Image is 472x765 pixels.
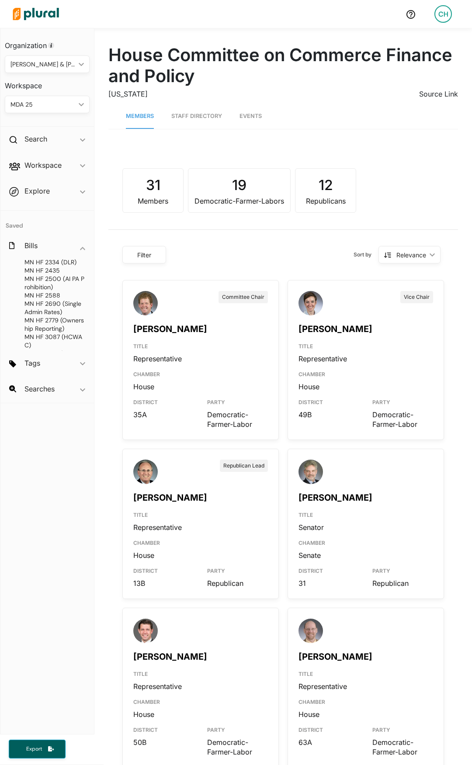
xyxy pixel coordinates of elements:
h2: Tags [24,358,40,368]
span: HF 2435 [36,267,60,274]
div: Representative [133,354,268,363]
div: House [298,710,433,719]
span: MN [24,258,34,266]
div: Democratic-Farmer-Labor [372,737,433,757]
div: Republican [372,578,433,588]
div: CHAMBER [298,363,433,382]
span: HF 2690 (Single Admin Rates) [24,300,81,316]
div: MDA 25 [10,100,75,109]
div: Relevance [396,250,426,260]
a: [PERSON_NAME] [298,492,372,503]
a: MNHF 2500 (AI PA Prohibition) [14,275,85,291]
div: 63A [298,737,359,747]
div: 31 [129,175,177,196]
div: House [133,382,268,391]
div: Vice Chair [400,291,433,303]
span: HF 3237 (Fluoride Prohibition) [24,350,85,366]
div: Committee Chair [219,291,268,303]
div: 50B [133,737,194,747]
div: DISTRICT [298,719,359,737]
a: CH [427,2,459,26]
span: HF 2779 (Ownership Reporting) [24,316,84,332]
div: TITLE [133,336,268,354]
span: HF 2588 [36,291,60,299]
div: [PERSON_NAME] & [PERSON_NAME] [10,60,75,69]
div: Democratic-Farmer-Labor [372,410,433,429]
img: Headshot of Cal Bahr [298,460,323,491]
a: [PERSON_NAME] [298,324,372,334]
div: Representative [298,354,433,363]
div: Filter [128,250,160,260]
span: MN [24,316,34,324]
div: Senator [298,523,433,532]
div: TITLE [133,504,268,523]
div: TITLE [298,336,433,354]
div: CHAMBER [133,363,268,382]
a: MNHF 2690 (Single Admin Rates) [14,300,85,316]
div: PARTY [372,560,433,578]
a: MNHF 3087 (HCWAC) [14,333,85,350]
iframe: Intercom live chat [442,735,463,756]
span: MN [24,300,34,308]
a: [PERSON_NAME] [133,324,207,334]
span: Members [126,113,154,119]
div: Republican [207,578,268,588]
a: Staff Directory [171,104,222,129]
div: PARTY [372,391,433,410]
div: CHAMBER [133,532,268,550]
div: 31 [298,578,359,588]
div: CHAMBER [298,532,433,550]
h1: House Committee on Commerce Finance and Policy [108,45,458,87]
div: 49B [298,410,359,419]
div: Tooltip anchor [47,42,55,49]
a: Events [239,104,262,129]
div: PARTY [372,719,433,737]
div: 35A [133,410,194,419]
h2: Workspace [24,160,62,170]
span: MN [24,350,34,357]
h2: Searches [24,384,55,394]
div: DISTRICT [133,560,194,578]
div: CH [434,5,452,23]
div: TITLE [133,663,268,682]
span: HF 2500 (AI PA Prohibition) [24,275,84,291]
img: Headshot of Tim O'Driscoll [133,460,158,491]
a: Members [126,104,154,129]
div: House [133,550,268,560]
div: TITLE [298,504,433,523]
div: CHAMBER [133,691,268,710]
div: Representative [133,523,268,532]
div: 12 [302,175,350,196]
div: PARTY [207,719,268,737]
h2: Bills [24,241,38,250]
a: MNHF 2435 [14,267,85,275]
img: Headshot of Zack Stephenson [133,291,158,322]
span: Events [239,113,262,119]
div: Representative [133,682,268,691]
h4: Saved [0,211,94,232]
h2: Search [24,134,47,144]
div: DISTRICT [298,560,359,578]
div: House [133,710,268,719]
img: Headshot of Jim Davnie [298,619,323,650]
div: Democratic-Farmer-Labor [207,410,268,429]
div: Senate [298,550,433,560]
div: Members [129,196,177,206]
span: MN [24,291,34,299]
span: Export [20,745,48,753]
h3: Organization [5,33,90,52]
div: Democratic-Farmer-Labors [194,196,284,206]
div: Representative [298,682,433,691]
h3: Workspace [5,73,90,92]
div: 19 [194,175,284,196]
div: 13B [133,578,194,588]
div: House [298,382,433,391]
span: MN [24,275,34,283]
span: [US_STATE] [108,90,148,98]
h2: Explore [24,186,50,196]
a: [PERSON_NAME] [133,492,207,503]
a: MNHF 2779 (Ownership Reporting) [14,316,85,333]
div: DISTRICT [133,719,194,737]
a: MNHF 3237 (Fluoride Prohibition) [14,350,85,366]
div: DISTRICT [298,391,359,410]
